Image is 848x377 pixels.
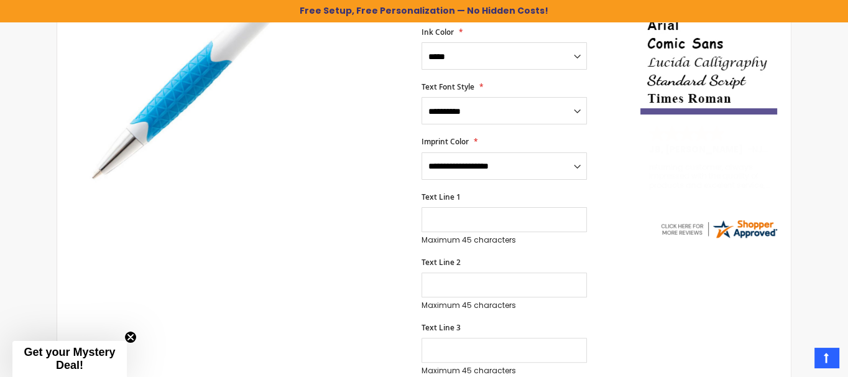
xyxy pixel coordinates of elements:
a: 4pens.com certificate URL [659,232,778,243]
a: Top [814,348,839,368]
span: Imprint Color [422,136,469,147]
span: Text Line 1 [422,192,461,202]
p: Maximum 45 characters [422,366,587,376]
p: Maximum 45 characters [422,300,587,310]
span: Ink Color [422,27,454,37]
span: JB, [PERSON_NAME] [649,143,747,156]
span: Get your Mystery Deal! [24,346,115,371]
span: Text Font Style [422,81,474,92]
span: NJ [752,143,768,156]
div: returning customer, always impressed with the quality of products and excelent service, will retu... [649,163,770,190]
span: Text Line 3 [422,322,461,333]
p: Maximum 45 characters [422,235,587,245]
div: Get your Mystery Deal!Close teaser [12,341,127,377]
button: Close teaser [124,331,137,343]
span: Text Line 2 [422,257,461,268]
img: 4pens.com widget logo [659,218,778,240]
